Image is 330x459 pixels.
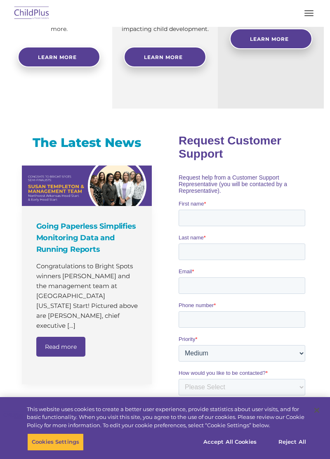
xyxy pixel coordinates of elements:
[22,135,152,151] h3: The Latest News
[308,401,326,419] button: Close
[250,36,289,42] span: Learn More
[27,405,307,430] div: This website uses cookies to create a better user experience, provide statistics about user visit...
[124,47,206,67] a: Learn More
[38,54,77,60] span: Learn more
[27,433,84,451] button: Cookies Settings
[144,54,183,60] span: Learn More
[266,433,318,451] button: Reject All
[36,337,85,357] a: Read more
[12,4,51,23] img: ChildPlus by Procare Solutions
[230,28,312,49] a: Learn More
[36,220,139,255] h4: Going Paperless Simplifies Monitoring Data and Running Reports
[18,47,100,67] a: Learn more
[36,261,139,331] p: Congratulations to Bright Spots winners [PERSON_NAME] and the management team at [GEOGRAPHIC_DATA...
[199,433,261,451] button: Accept All Cookies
